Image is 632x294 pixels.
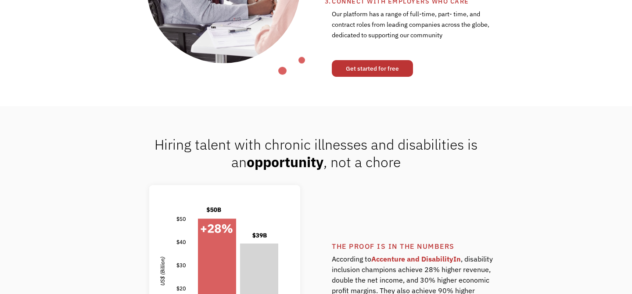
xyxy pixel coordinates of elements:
[332,241,564,251] div: The proof is in the numbers
[332,7,494,51] div: Our platform has a range of full-time, part- time, and contract roles from leading companies acro...
[247,153,323,171] strong: opportunity
[371,255,461,263] a: Accenture and DisabilityIn
[154,135,478,171] span: Hiring talent with chronic illnesses and disabilities is an , not a chore
[332,60,413,77] a: Get started for free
